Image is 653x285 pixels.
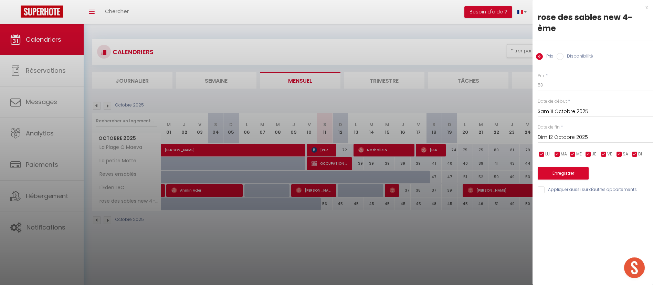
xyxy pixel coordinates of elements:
[624,257,645,278] div: Ouvrir le chat
[538,124,560,131] label: Date de fin
[543,53,553,61] label: Prix
[538,98,567,105] label: Date de début
[638,151,642,157] span: DI
[623,151,628,157] span: SA
[576,151,582,157] span: ME
[592,151,596,157] span: JE
[564,53,593,61] label: Disponibilité
[533,3,648,12] div: x
[545,151,550,157] span: LU
[538,167,589,180] button: Enregistrer
[538,12,648,34] div: rose des sables new 4-ème
[607,151,612,157] span: VE
[561,151,567,157] span: MA
[538,73,545,79] label: Prix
